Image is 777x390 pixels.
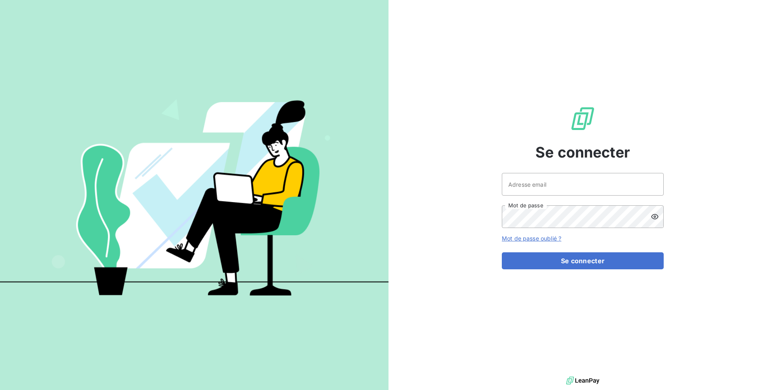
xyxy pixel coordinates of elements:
[566,375,599,387] img: logo
[535,141,630,163] span: Se connecter
[502,252,664,269] button: Se connecter
[502,235,561,242] a: Mot de passe oublié ?
[570,106,596,132] img: Logo LeanPay
[502,173,664,196] input: placeholder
